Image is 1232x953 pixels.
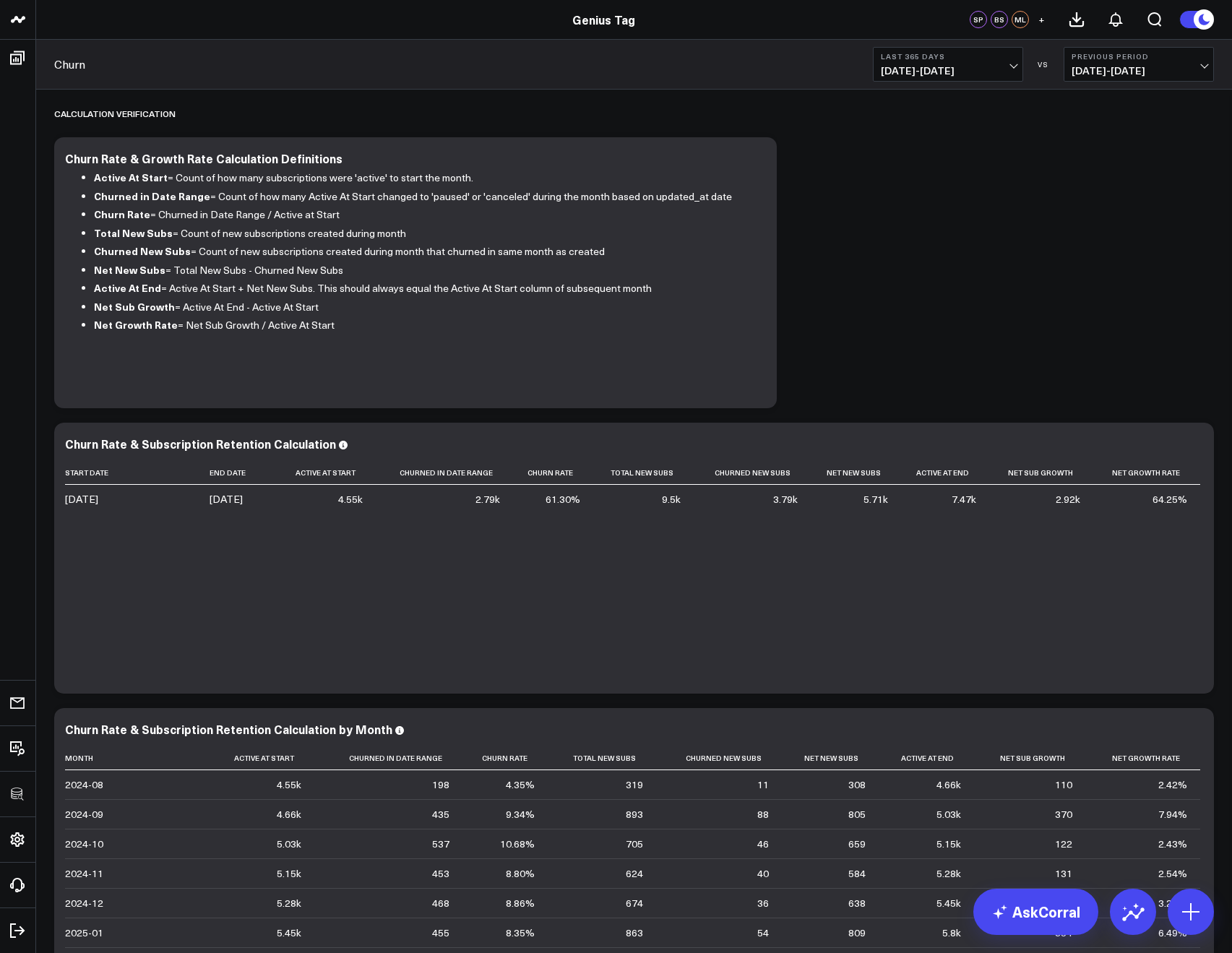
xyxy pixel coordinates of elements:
[757,837,769,851] div: 46
[1038,14,1045,25] span: +
[506,807,535,822] div: 9.34%
[94,243,191,258] b: Churned New Subs
[475,492,500,506] div: 2.79k
[65,150,343,166] div: Churn Rate & Growth Rate Calculation Definitions
[626,866,643,881] div: 624
[506,777,535,792] div: 4.35%
[462,746,548,770] th: Churn Rate
[506,896,535,910] div: 8.86%
[94,207,150,221] b: Churn Rate
[210,492,243,506] div: [DATE]
[1158,837,1187,851] div: 2.43%
[991,11,1008,28] div: BS
[936,837,961,851] div: 5.15k
[65,837,103,851] div: 2024-10
[94,299,175,314] b: Net Sub Growth
[65,436,336,452] div: Churn Rate & Subscription Retention Calculation
[94,261,755,280] li: = Total New Subs - Churned New Subs
[94,317,178,332] b: Net Growth Rate
[376,461,514,485] th: Churned In Date Range
[811,461,901,485] th: Net New Subs
[1033,11,1050,28] button: +
[1158,866,1187,881] div: 2.54%
[1056,492,1080,506] div: 2.92k
[94,279,755,298] li: = Active At Start + Net New Subs. This should always equal the Active At Start column of subseque...
[277,926,301,940] div: 5.45k
[65,492,98,506] div: [DATE]
[278,461,376,485] th: Active At Start
[863,492,888,506] div: 5.71k
[277,837,301,851] div: 5.03k
[94,205,755,224] li: = Churned in Date Range / Active at Start
[548,746,656,770] th: Total New Subs
[432,866,449,881] div: 453
[65,777,103,792] div: 2024-08
[94,189,210,203] b: Churned in Date Range
[277,777,301,792] div: 4.55k
[881,52,1015,61] b: Last 365 Days
[1055,807,1072,822] div: 370
[1158,807,1187,822] div: 7.94%
[936,866,961,881] div: 5.28k
[694,461,811,485] th: Churned New Subs
[936,777,961,792] div: 4.66k
[210,461,278,485] th: End Date
[65,866,103,881] div: 2024-11
[973,889,1098,935] a: AskCorral
[94,170,168,184] b: Active At Start
[848,866,866,881] div: 584
[432,926,449,940] div: 455
[500,837,535,851] div: 10.68%
[1030,60,1056,69] div: VS
[277,807,301,822] div: 4.66k
[277,866,301,881] div: 5.15k
[1055,837,1072,851] div: 122
[1085,746,1200,770] th: Net Growth Rate
[782,746,879,770] th: Net New Subs
[432,807,449,822] div: 435
[432,837,449,851] div: 537
[974,746,1085,770] th: Net Sub Growth
[65,926,103,940] div: 2025-01
[94,225,173,240] b: Total New Subs
[626,837,643,851] div: 705
[593,461,694,485] th: Total New Subs
[572,12,635,27] a: Genius Tag
[338,492,363,506] div: 4.55k
[626,807,643,822] div: 893
[848,896,866,910] div: 638
[1093,461,1200,485] th: Net Growth Rate
[65,746,210,770] th: Month
[94,242,755,261] li: = Count of new subscriptions created during month that churned in same month as created
[1072,52,1206,61] b: Previous Period
[626,896,643,910] div: 674
[952,492,976,506] div: 7.47k
[1055,866,1072,881] div: 131
[65,721,392,737] div: Churn Rate & Subscription Retention Calculation by Month
[1158,777,1187,792] div: 2.42%
[873,47,1023,82] button: Last 365 Days[DATE]-[DATE]
[757,866,769,881] div: 40
[881,65,1015,77] span: [DATE] - [DATE]
[432,896,449,910] div: 468
[94,168,755,187] li: = Count of how many subscriptions were 'active' to start the month.
[94,262,165,277] b: Net New Subs
[54,97,176,130] div: Calculation Verification
[1064,47,1214,82] button: Previous Period[DATE]-[DATE]
[94,187,755,206] li: = Count of how many Active At Start changed to 'paused' or 'canceled' during the month based on u...
[901,461,990,485] th: Active At End
[848,807,866,822] div: 805
[848,777,866,792] div: 308
[94,224,755,243] li: = Count of new subscriptions created during month
[65,896,103,910] div: 2024-12
[848,926,866,940] div: 809
[848,837,866,851] div: 659
[506,866,535,881] div: 8.80%
[626,926,643,940] div: 863
[626,777,643,792] div: 319
[989,461,1093,485] th: Net Sub Growth
[970,11,987,28] div: SP
[210,746,314,770] th: Active At Start
[65,461,210,485] th: Start Date
[662,492,681,506] div: 9.5k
